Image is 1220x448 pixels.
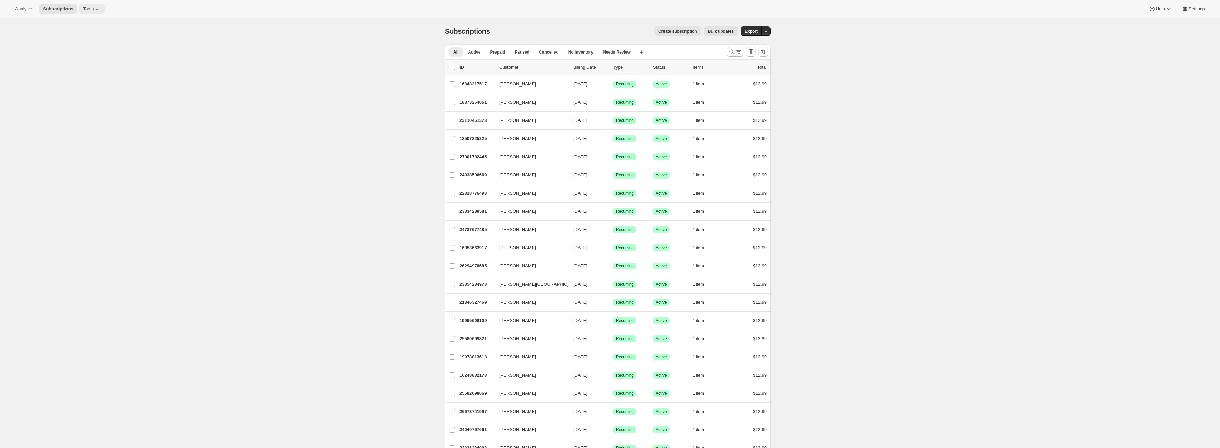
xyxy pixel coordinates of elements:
[459,79,767,89] div: 16348217517[PERSON_NAME][DATE]SuccessRecurringSuccessActive1 item$12.99
[693,279,711,289] button: 1 item
[459,226,494,233] p: 24737677485
[656,227,667,232] span: Active
[656,300,667,305] span: Active
[459,244,494,251] p: 16853663917
[616,136,634,141] span: Recurring
[616,100,634,105] span: Recurring
[753,100,767,105] span: $12.99
[43,6,73,12] span: Subscriptions
[693,81,704,87] span: 1 item
[499,354,536,360] span: [PERSON_NAME]
[753,336,767,341] span: $12.99
[573,209,587,214] span: [DATE]
[693,263,704,269] span: 1 item
[1177,4,1209,14] button: Settings
[459,408,494,415] p: 26673741997
[459,190,494,197] p: 22318776493
[495,370,564,381] button: [PERSON_NAME]
[693,172,704,178] span: 1 item
[704,26,738,36] button: Bulk updates
[693,370,711,380] button: 1 item
[693,389,711,398] button: 1 item
[693,282,704,287] span: 1 item
[746,47,756,57] button: Customize table column order and visibility
[616,372,634,378] span: Recurring
[1156,6,1165,12] span: Help
[573,118,587,123] span: [DATE]
[693,334,711,344] button: 1 item
[459,426,494,433] p: 24040767661
[616,318,634,323] span: Recurring
[693,427,704,433] span: 1 item
[495,242,564,253] button: [PERSON_NAME]
[693,64,727,71] div: Items
[656,282,667,287] span: Active
[459,316,767,325] div: 19965608109[PERSON_NAME][DATE]SuccessRecurringSuccessActive1 item$12.99
[573,227,587,232] span: [DATE]
[616,81,634,87] span: Recurring
[499,299,536,306] span: [PERSON_NAME]
[753,136,767,141] span: $12.99
[693,372,704,378] span: 1 item
[495,352,564,363] button: [PERSON_NAME]
[693,170,711,180] button: 1 item
[495,406,564,417] button: [PERSON_NAME]
[693,245,704,251] span: 1 item
[499,244,536,251] span: [PERSON_NAME]
[1145,4,1176,14] button: Help
[459,153,494,160] p: 27001782445
[616,354,634,360] span: Recurring
[656,372,667,378] span: Active
[693,154,704,160] span: 1 item
[753,427,767,432] span: $12.99
[753,118,767,123] span: $12.99
[573,282,587,287] span: [DATE]
[573,318,587,323] span: [DATE]
[753,245,767,250] span: $12.99
[616,263,634,269] span: Recurring
[656,209,667,214] span: Active
[745,28,758,34] span: Export
[459,390,494,397] p: 25582698669
[495,333,564,344] button: [PERSON_NAME]
[499,153,536,160] span: [PERSON_NAME]
[693,243,711,253] button: 1 item
[616,154,634,160] span: Recurring
[693,79,711,89] button: 1 item
[495,388,564,399] button: [PERSON_NAME]
[573,300,587,305] span: [DATE]
[495,170,564,181] button: [PERSON_NAME]
[499,426,536,433] span: [PERSON_NAME]
[459,64,494,71] p: ID
[573,100,587,105] span: [DATE]
[693,227,704,232] span: 1 item
[459,334,767,344] div: 25580699821[PERSON_NAME][DATE]SuccessRecurringSuccessActive1 item$12.99
[573,154,587,159] span: [DATE]
[656,118,667,123] span: Active
[753,354,767,359] span: $12.99
[693,409,704,414] span: 1 item
[656,172,667,178] span: Active
[616,336,634,342] span: Recurring
[499,335,536,342] span: [PERSON_NAME]
[693,407,711,416] button: 1 item
[499,99,536,106] span: [PERSON_NAME]
[616,409,634,414] span: Recurring
[490,49,505,55] span: Prepaid
[495,315,564,326] button: [PERSON_NAME]
[693,100,704,105] span: 1 item
[459,172,494,179] p: 24038506669
[693,391,704,396] span: 1 item
[499,135,536,142] span: [PERSON_NAME]
[573,245,587,250] span: [DATE]
[499,317,536,324] span: [PERSON_NAME]
[459,263,494,269] p: 26294976685
[573,136,587,141] span: [DATE]
[757,64,767,71] p: Total
[656,391,667,396] span: Active
[495,206,564,217] button: [PERSON_NAME]
[515,49,529,55] span: Paused
[468,49,480,55] span: Active
[499,263,536,269] span: [PERSON_NAME]
[741,26,762,36] button: Export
